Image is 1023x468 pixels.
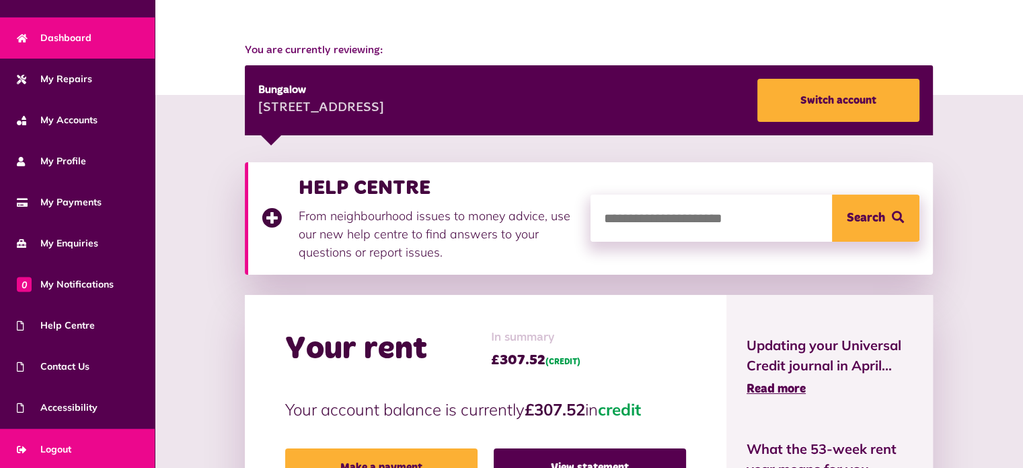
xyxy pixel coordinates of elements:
span: My Notifications [17,277,114,292]
span: 0 [17,277,32,292]
span: Dashboard [17,31,91,45]
div: Bungalow [258,82,384,98]
h3: HELP CENTRE [299,176,577,200]
p: From neighbourhood issues to money advice, use our new help centre to find answers to your questi... [299,207,577,261]
span: My Profile [17,154,86,168]
h2: Your rent [285,330,427,369]
span: Accessibility [17,401,98,415]
span: In summary [491,329,580,347]
button: Search [832,195,919,242]
span: Logout [17,442,71,457]
span: £307.52 [491,350,580,370]
span: My Accounts [17,113,98,127]
a: Updating your Universal Credit journal in April... Read more [747,335,913,399]
strong: £307.52 [525,399,585,420]
span: My Repairs [17,72,92,86]
span: My Enquiries [17,236,98,250]
span: (CREDIT) [545,358,580,366]
span: My Payments [17,195,102,209]
span: credit [598,399,641,420]
span: You are currently reviewing: [245,42,932,59]
span: Read more [747,383,806,395]
a: Switch account [757,79,919,122]
span: Updating your Universal Credit journal in April... [747,335,913,376]
span: Search [847,195,885,242]
span: Contact Us [17,360,89,374]
p: Your account balance is currently in [285,397,686,422]
div: [STREET_ADDRESS] [258,98,384,119]
span: Help Centre [17,319,95,333]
